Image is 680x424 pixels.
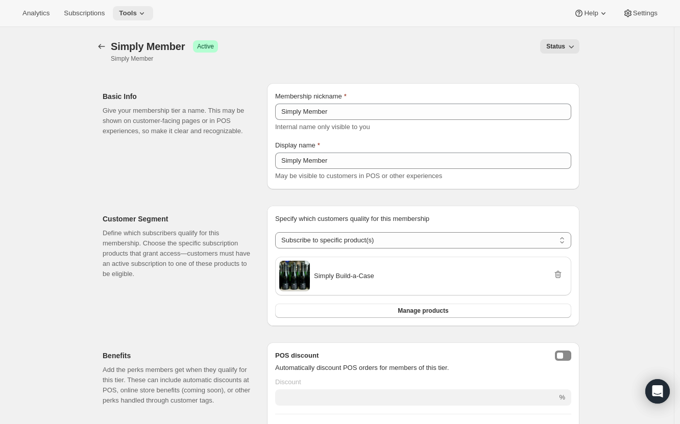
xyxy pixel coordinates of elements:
button: Analytics [16,6,56,20]
p: Add the perks members get when they qualify for this tier. These can include automatic discounts ... [103,365,251,406]
button: Subscriptions [58,6,111,20]
span: Membership nickname [275,92,342,100]
p: Specify which customers quality for this membership [275,214,571,224]
button: Memberships [94,39,109,54]
p: Define which subscribers qualify for this membership. Choose the specific subscription products t... [103,228,251,279]
p: Simply Member [111,55,222,63]
span: Display name [275,141,315,149]
button: Remove [551,267,565,282]
input: Enter display name [275,153,571,169]
p: Automatically discount POS orders for members of this tier. [275,363,571,373]
span: May be visible to customers in POS or other experiences [275,172,442,180]
span: Status [546,42,565,51]
span: Analytics [22,9,50,17]
p: Give your membership tier a name. This may be shown on customer-facing pages or in POS experience... [103,106,251,136]
span: Discount [275,378,301,386]
button: Help [568,6,614,20]
button: posDiscountEnabled [555,351,571,361]
h2: Benefits [103,351,251,361]
h2: Customer Segment [103,214,251,224]
span: Settings [633,9,658,17]
button: Manage products [275,304,571,318]
button: Status [540,39,579,54]
span: Subscriptions [64,9,105,17]
span: Manage products [398,307,448,315]
input: Enter internal name [275,104,571,120]
button: Settings [617,6,664,20]
div: Open Intercom Messenger [645,379,670,404]
div: Simply Member [111,40,218,53]
span: Simply Build-a-Case [314,271,374,281]
img: Simply Build-a-Case [279,261,310,291]
span: Active [197,42,214,51]
h2: Basic Info [103,91,251,102]
span: Help [584,9,598,17]
span: Internal name only visible to you [275,123,370,131]
h3: POS discount [275,351,319,361]
span: % [559,393,565,401]
span: Tools [119,9,137,17]
button: Tools [113,6,153,20]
